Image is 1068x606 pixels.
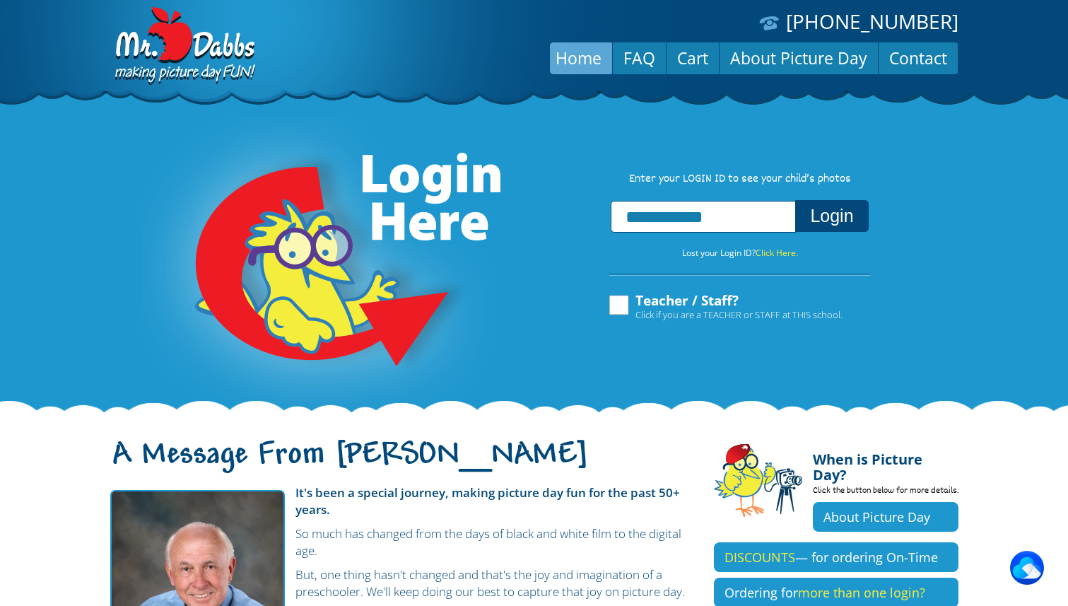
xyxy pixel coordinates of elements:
a: Home [545,41,612,75]
a: [PHONE_NUMBER] [786,8,958,35]
a: About Picture Day [813,502,958,532]
a: FAQ [613,41,666,75]
a: Contact [879,41,958,75]
label: Teacher / Staff? [607,293,843,320]
span: Click if you are a TEACHER or STAFF at THIS school. [635,308,843,322]
a: DISCOUNTS— for ordering On-Time [714,542,958,572]
p: But, one thing hasn't changed and that's the joy and imagination of a preschooler. We'll keep doi... [110,566,693,600]
strong: It's been a special journey, making picture day fun for the past 50+ years. [295,484,680,518]
img: Login Here [141,117,503,414]
button: Login [795,200,868,232]
p: Enter your LOGIN ID to see your child’s photos [595,172,885,187]
a: About Picture Day [720,41,878,75]
span: DISCOUNTS [724,549,795,566]
h4: When is Picture Day? [813,443,958,483]
img: Dabbs Company [110,7,257,86]
a: Click Here. [756,247,798,259]
h1: A Message From [PERSON_NAME] [110,449,693,479]
p: Click the button below for more details. [813,483,958,502]
p: Lost your Login ID? [595,245,885,261]
a: Cart [667,41,719,75]
p: So much has changed from the days of black and white film to the digital age. [110,525,693,559]
span: more than one login? [798,584,925,601]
